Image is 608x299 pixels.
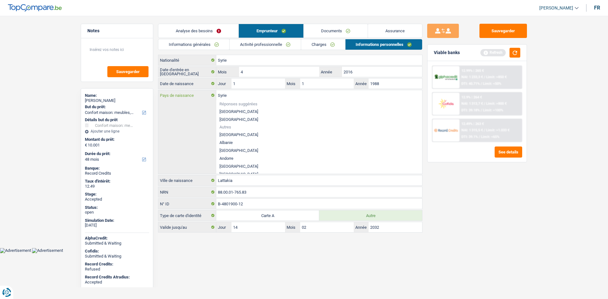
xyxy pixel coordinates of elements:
div: Simulation Date: [85,218,149,223]
label: NRN [158,187,216,197]
span: Autres [219,125,419,129]
span: Limit: >850 € [486,75,507,79]
input: 12.12.12-123.12 [216,187,422,197]
span: NAI: 1 233,3 € [461,75,483,79]
li: [GEOGRAPHIC_DATA] [216,115,422,123]
div: Name: [85,93,149,98]
span: DTI: 39.18% [461,108,480,112]
span: DTI: 39.1% [461,135,478,139]
label: Mois [216,67,239,77]
a: Assurance [368,24,422,38]
div: Record Credits [85,171,149,176]
input: JJ [231,78,285,89]
li: [GEOGRAPHIC_DATA] [216,108,422,115]
span: Réponses suggérées [219,102,419,106]
span: / [484,128,485,132]
label: Date d'entrée en [GEOGRAPHIC_DATA] [158,67,216,77]
label: Pays de naissance [158,90,216,100]
input: MM [300,78,354,89]
li: [GEOGRAPHIC_DATA] [216,162,422,170]
span: NAI: 1 315,5 € [461,128,483,132]
input: B-1234567-89 [216,199,422,209]
a: Informations personnelles [345,39,422,50]
label: Type de carte d'identité [158,210,216,221]
div: Submitted & Waiting [85,241,149,246]
label: Mois [285,78,300,89]
input: JJ [231,222,285,232]
a: Activité professionnelle [230,39,301,50]
button: Sauvegarder [107,66,149,77]
div: Refused [85,267,149,272]
span: / [481,108,482,112]
div: Banque: [85,166,149,171]
div: Status: [85,205,149,210]
span: Sauvegarder [116,70,140,74]
input: AAAA [369,78,422,89]
img: Record Credits [434,124,458,136]
input: Belgique [216,90,422,100]
label: Jour [216,78,231,89]
img: AlphaCredit [434,74,458,81]
span: DTI: 40.71% [461,82,480,86]
img: Cofidis [434,98,458,109]
span: [PERSON_NAME] [539,5,573,11]
div: [DATE] [85,223,149,228]
label: Montant du prêt: [85,137,148,142]
div: Ajouter une ligne [85,129,149,134]
span: / [484,102,485,106]
img: Advertisement [32,248,63,253]
span: / [479,135,480,139]
div: Stage: [85,192,149,197]
a: [PERSON_NAME] [534,3,579,13]
li: [GEOGRAPHIC_DATA] [216,146,422,154]
span: Limit: <50% [483,82,501,86]
li: [GEOGRAPHIC_DATA] [216,131,422,139]
label: Date de naissance [158,78,216,89]
label: Année [319,67,342,77]
div: [PERSON_NAME] [85,98,149,103]
span: Limit: >1.033 € [486,128,510,132]
span: Limit: >800 € [486,102,507,106]
h5: Notes [87,28,147,34]
label: Jour [216,222,231,232]
div: fr [594,5,600,11]
label: Carte A [216,210,319,221]
li: Albanie [216,139,422,146]
div: 12.99% | 265 € [461,69,484,73]
span: Limit: <65% [481,135,499,139]
div: 12.9% | 264 € [461,95,482,99]
div: AlphaCredit: [85,236,149,241]
div: 12.49 [85,184,149,189]
a: Documents [304,24,368,38]
label: But du prêt: [85,104,148,109]
label: Année [354,222,369,232]
span: Limit: <100% [483,108,503,112]
label: Autre [319,210,422,221]
input: MM [239,67,319,77]
label: Ville de naissance [158,175,216,185]
a: Emprunteur [239,24,303,38]
li: Andorre [216,154,422,162]
button: Sauvegarder [479,24,527,38]
label: Valide jusqu'au [158,222,216,232]
span: NAI: 1 313,7 € [461,102,483,106]
div: open [85,210,149,215]
label: N° ID [158,199,216,209]
label: Nationalité [158,55,216,65]
input: AAAA [342,67,422,77]
input: MM [300,222,354,232]
div: Cofidis: [85,249,149,254]
input: AAAA [369,222,422,232]
img: TopCompare Logo [8,4,62,12]
div: Viable banks [434,50,460,55]
span: / [481,82,482,86]
div: Record Credits: [85,262,149,267]
div: Accepted [85,280,149,285]
label: Durée du prêt: [85,151,148,156]
label: Mois [285,222,300,232]
div: Détails but du prêt [85,117,149,122]
div: 12.49% | 263 € [461,122,484,126]
div: Refresh [480,49,506,56]
label: Année [354,78,369,89]
div: Accepted [85,197,149,202]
